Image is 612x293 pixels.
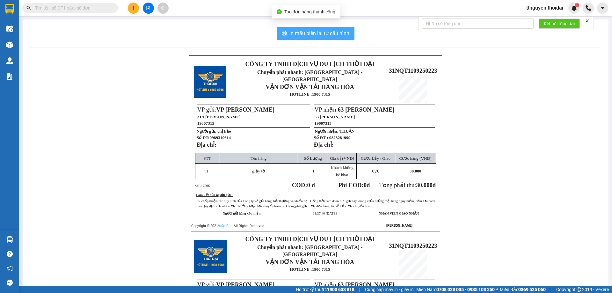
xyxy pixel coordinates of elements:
[197,135,231,140] strong: Số ĐT:
[209,135,231,140] span: 0989310614
[422,18,534,29] input: Nhập số tổng đài
[223,212,261,215] strong: Người gửi hàng xác nhận
[416,182,432,188] span: 30.000
[436,287,495,292] strong: 0708 023 035 - 0935 103 250
[315,114,355,119] span: 63 [PERSON_NAME]
[146,6,150,10] span: file-add
[330,156,354,161] span: Giá trị (VNĐ)
[307,182,315,188] span: 0 đ
[296,286,354,293] span: Hỗ trợ kỹ thuật:
[329,135,351,140] span: 0828281999
[576,3,578,7] span: 1
[157,3,169,14] button: aim
[196,193,233,197] u: Cam kết của người gửi :
[194,240,227,274] img: logo
[203,156,211,161] span: STT
[315,281,395,288] span: VP nhận:
[586,5,591,11] img: phone-icon
[290,267,312,272] strong: HOTLINE :
[389,67,437,74] span: 31NQT1109250223
[216,106,274,113] span: VP [PERSON_NAME]
[197,106,274,113] span: VP gửi:
[197,141,216,148] strong: Địa chỉ:
[377,169,379,173] span: 0
[597,3,608,14] button: caret-down
[251,156,266,161] span: Tên hàng
[585,18,589,23] span: close
[5,4,14,14] img: logo-vxr
[339,129,355,134] span: THUẬN
[338,106,395,113] span: 63 [PERSON_NAME]
[7,265,13,271] span: notification
[197,129,216,134] strong: Người gửi:
[128,3,139,14] button: plus
[386,223,412,228] strong: [PERSON_NAME]
[312,92,330,97] strong: 1900 7315
[518,287,546,292] strong: 0369 525 060
[379,212,419,215] strong: NHÂN VIÊN GIAO NHẬN
[195,183,210,187] span: Ghi chú:
[6,73,13,80] img: solution-icon
[372,169,379,173] span: 0 /
[364,182,367,188] span: 0
[245,61,374,67] strong: CÔNG TY TNHH DỊCH VỤ DU LỊCH THỜI ĐẠI
[571,5,577,11] img: icon-new-feature
[359,286,360,293] span: |
[197,114,241,119] span: 31A [PERSON_NAME]
[379,182,436,188] span: Tổng phải thu:
[35,4,110,11] input: Tìm tên, số ĐT hoặc mã đơn
[143,3,154,14] button: file-add
[194,66,226,98] img: logo
[600,5,606,11] span: caret-down
[315,129,339,134] strong: Người nhận:
[252,169,265,173] span: giấy tờ
[196,199,435,208] span: Tôi chấp thuận các quy định của Công ty về gửi hàng, bồi thường và khiếu nại. Đồng thời cam đoan ...
[290,92,312,97] strong: HOTLINE :
[217,129,231,134] span: chị hảo
[6,236,13,243] img: warehouse-icon
[315,121,331,126] span: 19007315
[433,182,436,188] span: đ
[550,286,551,293] span: |
[206,169,208,173] span: 1
[277,27,354,40] button: printerIn mẫu biên lai tự cấu hình
[7,251,13,257] span: question-circle
[6,41,13,48] img: warehouse-icon
[410,169,421,173] span: 30.000
[245,236,374,242] strong: CÔNG TY TNHH DỊCH VỤ DU LỊCH THỜI ĐẠI
[292,182,315,188] strong: COD:
[257,245,362,257] span: Chuyển phát nhanh: [GEOGRAPHIC_DATA] - [GEOGRAPHIC_DATA]
[544,20,575,27] span: Kết nối tổng đài
[338,182,370,188] strong: Phí COD: đ
[197,121,214,126] span: 19007315
[314,141,334,148] strong: Địa chỉ:
[389,242,437,249] span: 31NQT1109250223
[313,212,337,215] span: 13:37:40 [DATE]
[282,31,287,37] span: printer
[6,57,13,64] img: warehouse-icon
[216,281,274,288] span: VP [PERSON_NAME]
[500,286,546,293] span: Miền Bắc
[312,169,315,173] span: 1
[315,106,395,113] span: VP nhận:
[577,287,581,292] span: copyright
[266,84,354,90] strong: VẬN ĐƠN VẬN TẢI HÀNG HÓA
[131,6,136,10] span: plus
[314,135,328,140] strong: Số ĐT :
[496,288,498,291] span: ⚪️
[218,224,230,228] a: VeXeRe
[161,6,165,10] span: aim
[365,286,415,293] span: Cung cấp máy in - giấy in:
[7,280,13,286] span: message
[327,287,354,292] strong: 1900 633 818
[191,224,264,228] span: Copyright © 2021 – All Rights Reserved
[416,286,495,293] span: Miền Nam
[399,156,432,161] span: Cước hàng (VNĐ)
[361,156,390,161] span: Cước Lấy / Giao
[304,156,322,161] span: Số Lượng
[6,26,13,32] img: warehouse-icon
[312,267,330,272] strong: 1900 7315
[197,281,274,288] span: VP gửi:
[289,29,349,37] span: In mẫu biên lai tự cấu hình
[338,281,395,288] span: 63 [PERSON_NAME]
